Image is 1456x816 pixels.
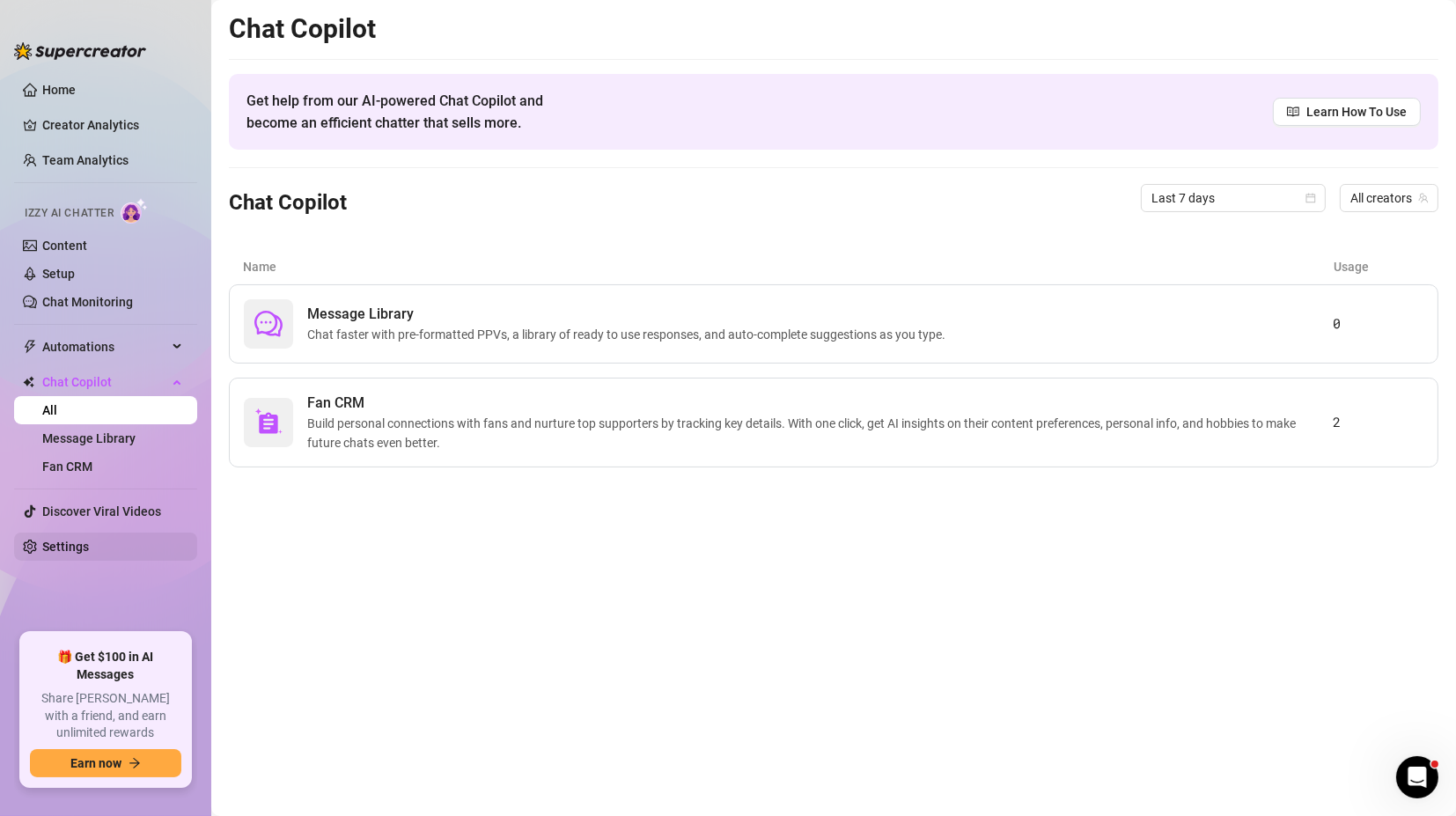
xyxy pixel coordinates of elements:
a: Fan CRM [42,459,92,474]
article: Name [243,257,1334,276]
article: 0 [1333,313,1423,334]
span: arrow-right [129,757,141,769]
img: svg%3e [254,408,283,437]
a: Creator Analytics [42,111,183,139]
span: read [1287,106,1299,118]
h3: Chat Copilot [229,189,347,217]
img: Chat Copilot [23,376,34,388]
img: logo-BBDzfeDw.svg [14,42,146,60]
a: Team Analytics [42,153,129,167]
h2: Chat Copilot [229,12,1438,46]
button: Earn nowarrow-right [30,749,181,777]
span: calendar [1305,193,1316,203]
iframe: Intercom live chat [1396,756,1438,798]
span: Message Library [307,304,952,325]
a: Learn How To Use [1273,98,1421,126]
a: Discover Viral Videos [42,504,161,518]
span: thunderbolt [23,340,37,354]
span: Chat Copilot [42,368,167,396]
span: Learn How To Use [1306,102,1407,121]
a: Home [42,83,76,97]
a: Message Library [42,431,136,445]
span: All creators [1350,185,1428,211]
span: Izzy AI Chatter [25,205,114,222]
span: Fan CRM [307,393,1333,414]
a: Settings [42,540,89,554]
span: Get help from our AI-powered Chat Copilot and become an efficient chatter that sells more. [246,90,585,134]
a: Chat Monitoring [42,295,133,309]
img: AI Chatter [121,198,148,224]
span: comment [254,310,283,338]
span: Automations [42,333,167,361]
span: team [1418,193,1429,203]
article: 2 [1333,412,1423,433]
a: Setup [42,267,75,281]
a: Content [42,239,87,253]
span: Build personal connections with fans and nurture top supporters by tracking key details. With one... [307,414,1333,452]
span: 🎁 Get $100 in AI Messages [30,649,181,683]
a: All [42,403,57,417]
span: Share [PERSON_NAME] with a friend, and earn unlimited rewards [30,690,181,742]
span: Chat faster with pre-formatted PPVs, a library of ready to use responses, and auto-complete sugge... [307,325,952,344]
article: Usage [1334,257,1424,276]
span: Last 7 days [1151,185,1315,211]
span: Earn now [70,756,121,770]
